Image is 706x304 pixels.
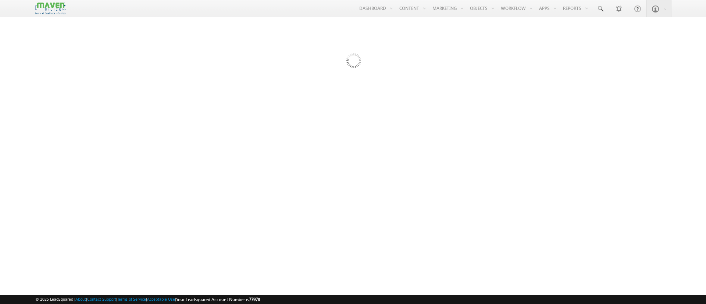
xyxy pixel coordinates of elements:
a: Acceptable Use [147,297,175,301]
span: © 2025 LeadSquared | | | | | [35,296,260,303]
a: Contact Support [87,297,116,301]
a: Terms of Service [117,297,146,301]
span: Your Leadsquared Account Number is [176,297,260,302]
img: Custom Logo [35,2,66,15]
img: Loading... [315,24,391,100]
a: About [75,297,86,301]
span: 77978 [249,297,260,302]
